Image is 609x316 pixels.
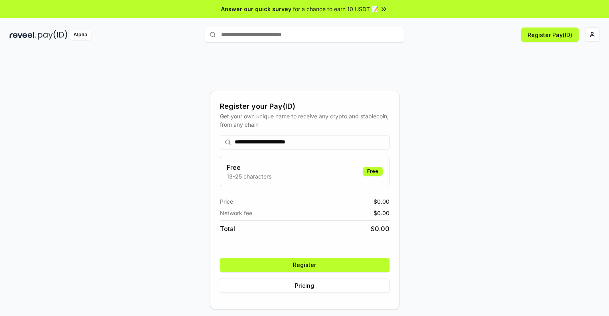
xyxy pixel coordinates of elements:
[10,30,36,40] img: reveel_dark
[69,30,91,40] div: Alpha
[374,197,390,206] span: $ 0.00
[220,279,390,293] button: Pricing
[293,5,378,13] span: for a chance to earn 10 USDT 📝
[220,112,390,129] div: Get your own unique name to receive any crypto and stablecoin, from any chain
[374,209,390,217] span: $ 0.00
[220,101,390,112] div: Register your Pay(ID)
[220,209,252,217] span: Network fee
[220,224,235,234] span: Total
[521,27,579,42] button: Register Pay(ID)
[220,197,233,206] span: Price
[221,5,291,13] span: Answer our quick survey
[363,167,383,176] div: Free
[227,163,271,172] h3: Free
[227,172,271,181] p: 13-25 characters
[38,30,67,40] img: pay_id
[220,258,390,272] button: Register
[371,224,390,234] span: $ 0.00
